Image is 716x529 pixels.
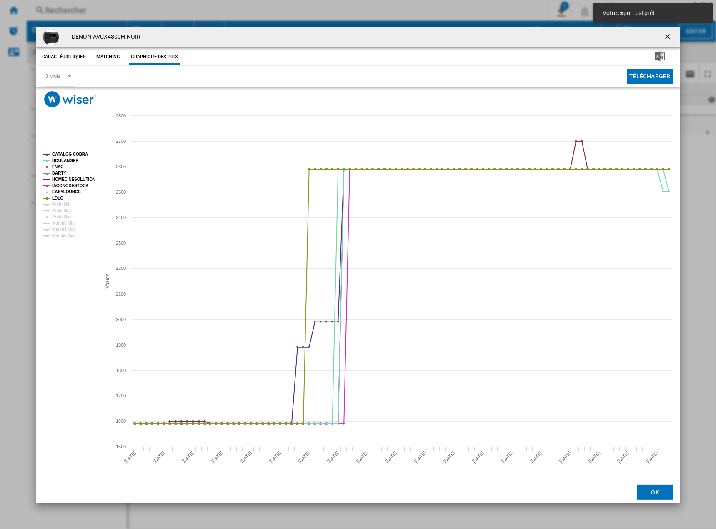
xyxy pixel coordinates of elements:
tspan: 1800 [116,368,126,373]
tspan: [DATE] [646,450,659,464]
tspan: CATALOG COBRA [52,152,88,157]
tspan: 2400 [116,215,126,220]
tspan: Marché Min [52,221,75,225]
tspan: 1700 [116,393,126,398]
tspan: [DATE] [181,450,195,464]
tspan: [DATE] [616,450,630,464]
tspan: [DATE] [355,450,369,464]
tspan: IACONODESTOCK [52,183,89,188]
tspan: [DATE] [326,450,340,464]
tspan: 2500 [116,190,126,195]
button: Télécharger au format Excel [641,50,678,65]
tspan: [DATE] [123,450,137,464]
button: Caractéristiques [40,50,88,65]
tspan: Profil Min [52,202,71,207]
tspan: DARTY [52,171,66,175]
button: Graphique des prix [129,50,180,65]
tspan: 2100 [116,292,126,297]
tspan: [DATE] [587,450,601,464]
tspan: 1900 [116,342,126,347]
tspan: LDLC [52,196,63,200]
tspan: 1600 [116,419,126,424]
img: logo_wiser_300x94.png [44,91,96,107]
tspan: [DATE] [152,450,166,464]
tspan: 2600 [116,164,126,169]
tspan: [DATE] [297,450,311,464]
tspan: 1500 [116,444,126,449]
tspan: [DATE] [558,450,572,464]
tspan: [DATE] [210,450,224,464]
tspan: [DATE] [239,450,253,464]
tspan: [DATE] [384,450,398,464]
button: Télécharger [627,69,673,84]
tspan: 2200 [116,266,126,271]
tspan: FNAC [52,165,63,169]
img: excel-24x24.png [655,51,665,61]
tspan: EASYLOUNGE [52,190,81,194]
button: Matching [90,50,127,65]
tspan: [DATE] [500,450,514,464]
button: getI18NText('BUTTONS.CLOSE_DIALOG') [660,29,677,45]
tspan: 2000 [116,317,126,322]
div: 3 Mois [45,73,60,79]
tspan: 2800 [116,113,126,118]
img: avc-x4800h-noir_632d703e27073_1200.jpg [43,29,59,45]
tspan: Marché Max [52,233,76,238]
button: OK [637,485,673,500]
tspan: [DATE] [413,450,427,464]
tspan: 2700 [116,139,126,144]
tspan: Values [105,274,110,288]
tspan: [DATE] [442,450,456,464]
h4: DENON AVCX4800H NOIR [68,33,140,41]
tspan: [DATE] [471,450,485,464]
tspan: HOMECINESOLUTION [52,177,95,182]
tspan: [DATE] [268,450,282,464]
tspan: Marché Moy [52,227,76,232]
tspan: Profil Moy [52,208,72,213]
md-dialog: Product popup [36,27,680,503]
span: Votre export est prêt [600,9,705,17]
tspan: 2300 [116,240,126,245]
tspan: [DATE] [529,450,543,464]
tspan: Profil Max [52,215,72,219]
tspan: BOULANGER [52,158,79,163]
ng-md-icon: getI18NText('BUTTONS.CLOSE_DIALOG') [663,32,673,42]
